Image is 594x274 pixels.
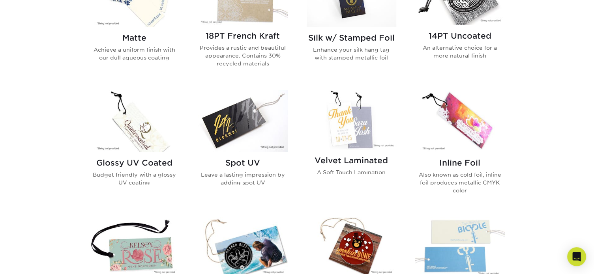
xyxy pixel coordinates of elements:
p: Achieve a uniform finish with our dull aqueous coating [90,46,179,62]
h2: Inline Foil [415,158,505,168]
a: Inline Foil Hang Tags Inline Foil Also known as cold foil, inline foil produces metallic CMYK color [415,90,505,207]
p: Budget friendly with a glossy UV coating [90,171,179,187]
h2: Silk w/ Stamped Foil [307,33,396,43]
p: Also known as cold foil, inline foil produces metallic CMYK color [415,171,505,195]
img: Inline Foil Hang Tags [415,90,505,152]
h2: 18PT French Kraft [198,31,288,41]
h2: 14PT Uncoated [415,31,505,41]
p: Leave a lasting impression by adding spot UV [198,171,288,187]
div: Open Intercom Messenger [567,247,586,266]
p: Enhance your silk hang tag with stamped metallic foil [307,46,396,62]
img: Velvet Laminated Hang Tags [307,90,396,149]
a: Spot UV Hang Tags Spot UV Leave a lasting impression by adding spot UV [198,90,288,207]
h2: Matte [90,33,179,43]
img: Glossy UV Coated Hang Tags [90,90,179,152]
a: Velvet Laminated Hang Tags Velvet Laminated A Soft Touch Lamination [307,90,396,207]
img: Spot UV Hang Tags [198,90,288,152]
a: Glossy UV Coated Hang Tags Glossy UV Coated Budget friendly with a glossy UV coating [90,90,179,207]
p: An alternative choice for a more natural finish [415,44,505,60]
h2: Spot UV [198,158,288,168]
p: Provides a rustic and beautiful appearance. Contains 30% recycled materials [198,44,288,68]
h2: Glossy UV Coated [90,158,179,168]
p: A Soft Touch Lamination [307,168,396,176]
h2: Velvet Laminated [307,156,396,165]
